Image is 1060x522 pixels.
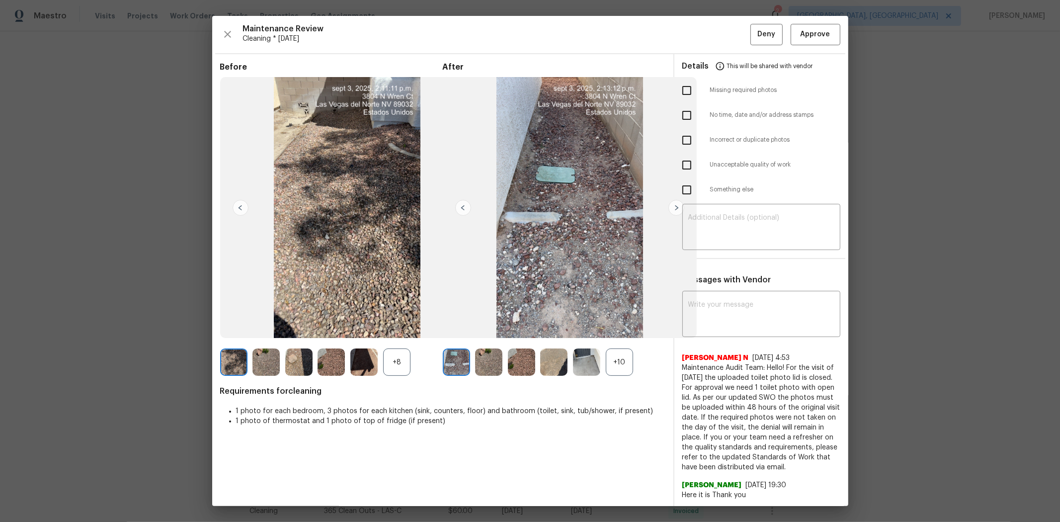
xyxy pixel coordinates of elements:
[606,348,633,376] div: +10
[455,200,471,216] img: left-chevron-button-url
[243,24,750,34] span: Maintenance Review
[236,406,665,416] li: 1 photo for each bedroom, 3 photos for each kitchen (sink, counters, floor) and bathroom (toilet,...
[710,136,840,144] span: Incorrect or duplicate photos
[750,24,783,45] button: Deny
[791,24,840,45] button: Approve
[710,111,840,119] span: No time, date and/or address stamps
[220,386,665,396] span: Requirements for cleaning
[236,416,665,426] li: 1 photo of thermostat and 1 photo of top of fridge (if present)
[674,177,848,202] div: Something else
[243,34,750,44] span: Cleaning * [DATE]
[710,86,840,94] span: Missing required photos
[674,103,848,128] div: No time, date and/or address stamps
[757,28,775,41] span: Deny
[674,128,848,153] div: Incorrect or duplicate photos
[682,490,840,500] span: Here it is Thank you
[383,348,410,376] div: +8
[682,480,742,490] span: [PERSON_NAME]
[682,363,840,472] span: Maintenance Audit Team: Hello! For the visit of [DATE] the uploaded toilet photo lid is closed. F...
[682,54,709,78] span: Details
[801,28,830,41] span: Approve
[443,62,665,72] span: After
[674,153,848,177] div: Unacceptable quality of work
[668,200,684,216] img: right-chevron-button-url
[710,161,840,169] span: Unacceptable quality of work
[727,54,813,78] span: This will be shared with vendor
[674,78,848,103] div: Missing required photos
[682,276,771,284] span: Messages with Vendor
[682,353,749,363] span: [PERSON_NAME] N
[710,185,840,194] span: Something else
[220,62,443,72] span: Before
[753,354,790,361] span: [DATE] 4:53
[233,200,248,216] img: left-chevron-button-url
[746,482,787,489] span: [DATE] 19:30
